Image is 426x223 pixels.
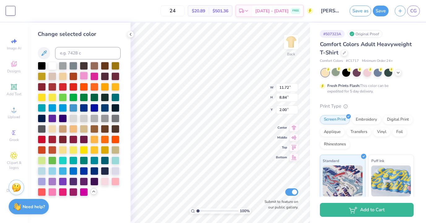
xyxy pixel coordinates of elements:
[6,188,21,193] span: Decorate
[276,126,287,130] span: Center
[352,115,381,124] div: Embroidery
[161,5,185,16] input: – –
[7,69,21,74] span: Designs
[292,9,299,13] span: FREE
[346,58,359,64] span: # C1717
[320,127,345,137] div: Applique
[276,155,287,160] span: Bottom
[6,92,21,96] span: Add Text
[261,199,298,210] label: Submit to feature on our public gallery.
[287,51,295,57] div: Back
[320,203,414,217] button: Add to Cart
[410,7,417,15] span: CG
[23,204,45,210] strong: Need help?
[392,127,407,137] div: Foil
[373,6,389,16] button: Save
[240,208,250,214] span: 100 %
[320,30,345,38] div: # 507323A
[320,140,350,149] div: Rhinestones
[213,8,228,14] span: $501.36
[320,103,414,110] div: Print Type
[350,6,371,16] button: Save as
[8,114,20,119] span: Upload
[320,41,412,56] span: Comfort Colors Adult Heavyweight T-Shirt
[362,58,393,64] span: Minimum Order: 24 +
[38,30,121,38] div: Change selected color
[320,115,350,124] div: Screen Print
[316,5,346,17] input: Untitled Design
[327,83,360,88] strong: Fresh Prints Flash:
[7,46,21,51] span: Image AI
[323,165,363,196] img: Standard
[9,137,19,142] span: Greek
[3,160,25,170] span: Clipart & logos
[371,157,384,164] span: Puff Ink
[383,115,413,124] div: Digital Print
[348,30,382,38] div: Original Proof
[255,8,289,14] span: [DATE] - [DATE]
[407,6,420,16] a: CG
[276,145,287,150] span: Top
[373,127,390,137] div: Vinyl
[192,8,205,14] span: $20.89
[371,165,411,196] img: Puff Ink
[285,36,297,48] img: Back
[327,83,403,94] div: This color can be expedited for 5 day delivery.
[276,135,287,140] span: Middle
[323,157,339,164] span: Standard
[320,58,343,64] span: Comfort Colors
[55,47,121,59] input: e.g. 7428 c
[346,127,371,137] div: Transfers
